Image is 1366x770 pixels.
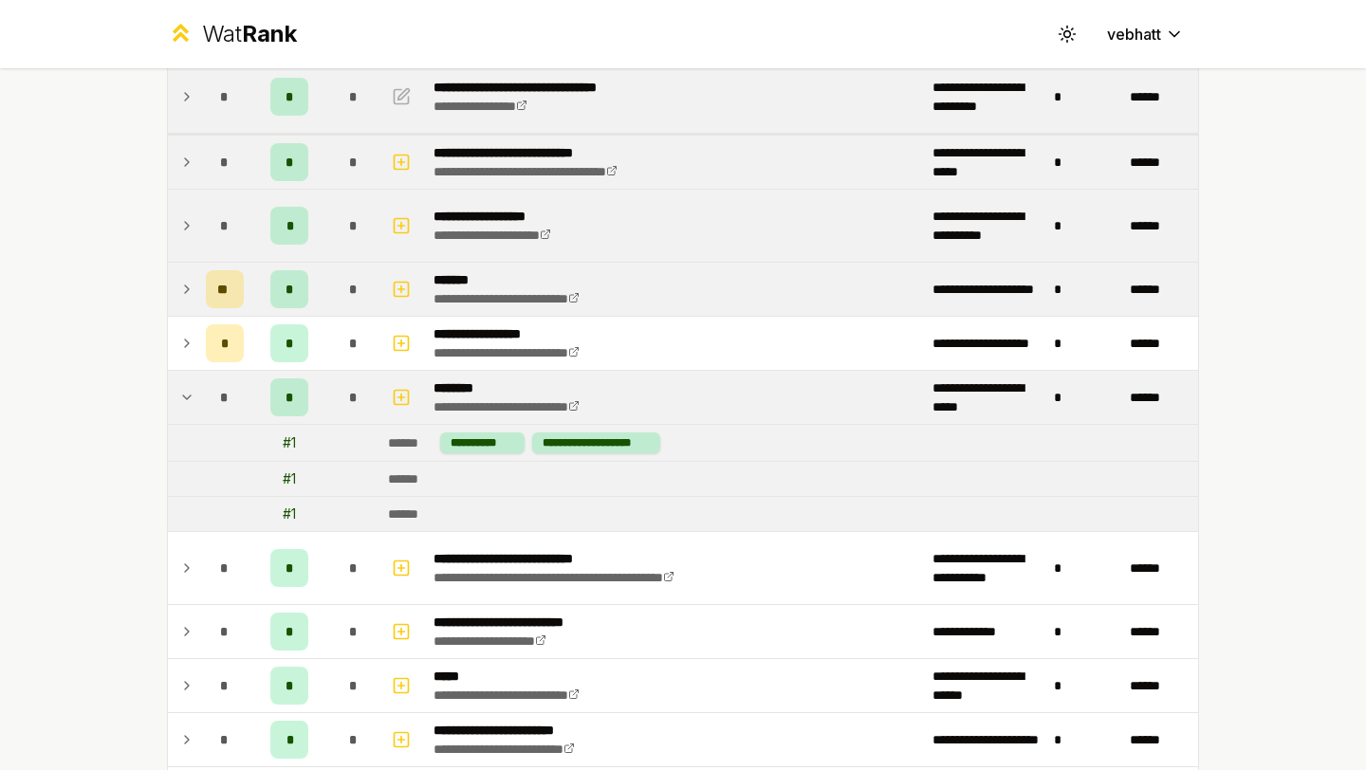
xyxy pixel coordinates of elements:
span: vebhatt [1107,23,1161,46]
div: # 1 [283,504,296,523]
div: # 1 [283,469,296,488]
a: WatRank [167,19,297,49]
span: Rank [242,20,297,47]
button: vebhatt [1092,17,1199,51]
div: Wat [202,19,297,49]
div: # 1 [283,433,296,452]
